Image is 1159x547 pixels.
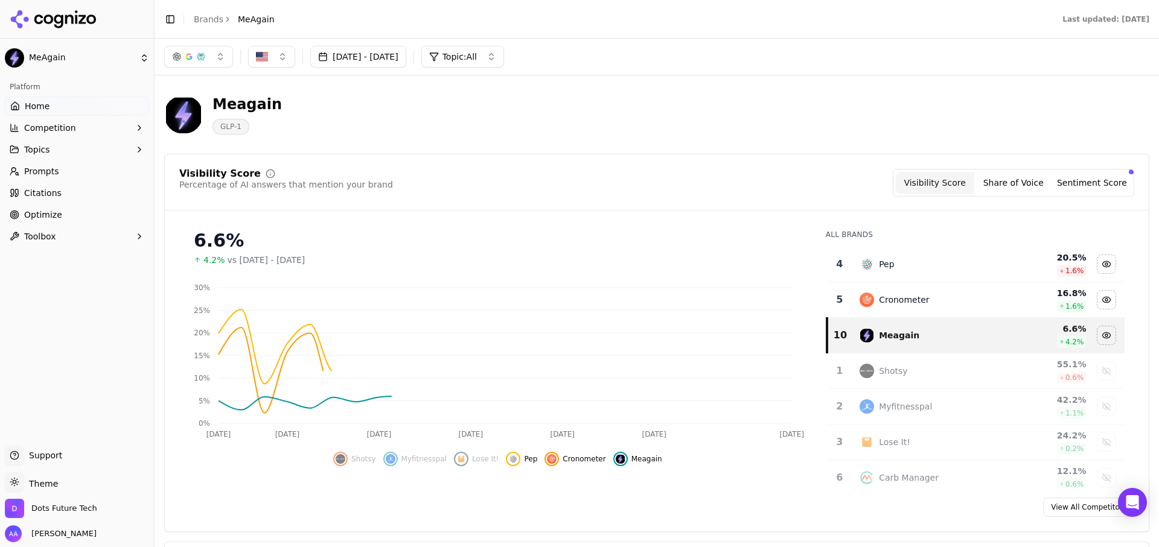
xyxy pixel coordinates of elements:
span: 0.6 % [1065,373,1084,382]
img: pep [508,454,518,464]
span: Pep [524,454,537,464]
div: 2 [832,399,848,414]
tspan: 10% [194,374,210,382]
div: 4 [832,257,848,271]
tr: 3lose it!Lose It!24.2%0.2%Show lose it! data [827,425,1125,460]
a: Optimize [5,205,149,224]
div: Meagain [212,95,282,114]
img: shotsy [860,364,874,378]
div: Cronometer [879,294,929,306]
img: MeAgain [5,48,24,68]
a: View All Competitors [1043,498,1134,517]
span: Toolbox [24,230,56,242]
div: 1 [832,364,848,378]
span: 4.2% [203,254,225,266]
img: myfitnesspal [386,454,395,464]
div: Myfitnesspal [879,400,932,413]
div: 24.2 % [1009,429,1086,441]
img: meagain [860,328,874,343]
tspan: [DATE] [459,430,484,438]
img: Dots Future Tech [5,499,24,518]
tspan: [DATE] [275,430,300,438]
a: Home [5,96,149,116]
div: Last updated: [DATE] [1062,14,1149,24]
span: 0.2 % [1065,444,1084,454]
button: Visibility Score [896,172,974,194]
div: 6 [832,470,848,485]
button: Show carb manager data [1097,468,1116,487]
span: Dots Future Tech [31,503,97,514]
span: Topic: All [442,51,477,63]
div: 6.6 % [1009,323,1086,335]
div: 3 [832,435,848,449]
tspan: 15% [194,352,210,360]
span: 1.6 % [1065,266,1084,276]
button: Share of Voice [974,172,1053,194]
div: Pep [879,258,894,270]
span: Support [24,449,62,461]
tspan: [DATE] [206,430,231,438]
span: Optimize [24,209,62,221]
nav: breadcrumb [194,13,275,25]
a: Citations [5,183,149,203]
span: MeAgain [238,13,275,25]
span: 0.6 % [1065,479,1084,489]
img: meagain [616,454,625,464]
button: Hide cronometer data [1097,290,1116,309]
span: [PERSON_NAME] [27,528,97,539]
span: Meagain [631,454,662,464]
button: Show lose it! data [1097,432,1116,452]
img: lose it! [860,435,874,449]
div: 42.2 % [1009,394,1086,406]
div: Lose It! [879,436,910,448]
div: Shotsy [879,365,907,377]
button: Open user button [5,525,97,542]
div: 12.1 % [1009,465,1086,477]
button: Show shotsy data [333,452,376,466]
img: myfitnesspal [860,399,874,414]
tr: 4pepPep20.5%1.6%Hide pep data [827,247,1125,282]
tspan: [DATE] [779,430,804,438]
div: 16.8 % [1009,287,1086,299]
img: MeAgain [164,95,203,134]
img: lose it! [456,454,466,464]
span: Prompts [24,165,59,177]
span: 4.2 % [1065,337,1084,347]
div: Percentage of AI answers that mention your brand [179,179,393,191]
button: Show shotsy data [1097,361,1116,381]
button: Show myfitnesspal data [1097,397,1116,416]
a: Brands [194,14,223,24]
button: Show myfitnesspal data [383,452,447,466]
button: Show lose it! data [454,452,499,466]
tspan: 0% [199,419,210,428]
img: pep [860,257,874,271]
tr: 2myfitnesspalMyfitnesspal42.2%1.1%Show myfitnesspal data [827,389,1125,425]
div: 5 [832,292,848,307]
tspan: 20% [194,329,210,337]
img: cronometer [547,454,557,464]
tspan: 30% [194,283,210,292]
div: Meagain [879,329,919,341]
span: GLP-1 [212,119,249,134]
span: Lose It! [472,454,499,464]
button: Sentiment Score [1053,172,1131,194]
tr: 5cronometerCronometer16.8%1.6%Hide cronometer data [827,282,1125,318]
tr: 1shotsyShotsy55.1%0.6%Show shotsy data [827,353,1125,389]
span: Topics [24,144,50,156]
div: 20.5 % [1009,251,1086,264]
button: Competition [5,118,149,138]
span: Shotsy [351,454,376,464]
button: Hide meagain data [1097,326,1116,345]
span: Citations [24,187,62,199]
span: Home [25,100,49,112]
img: Ameer Asghar [5,525,22,542]
span: Competition [24,122,76,134]
div: 55.1 % [1009,358,1086,370]
tr: 10meagainMeagain6.6%4.2%Hide meagain data [827,318,1125,353]
span: vs [DATE] - [DATE] [228,254,305,266]
span: Cronometer [563,454,605,464]
span: MeAgain [29,52,135,63]
img: cronometer [860,292,874,307]
button: Hide cronometer data [544,452,605,466]
img: carb manager [860,470,874,485]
